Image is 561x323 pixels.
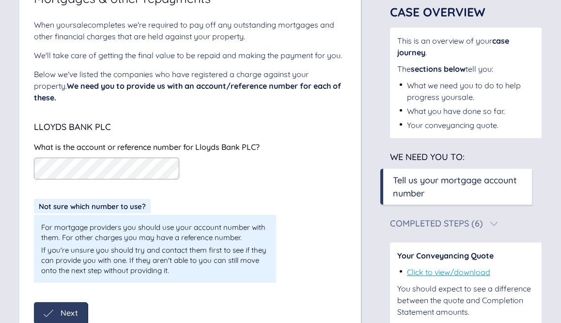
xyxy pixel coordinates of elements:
[411,64,466,74] span: sections below
[390,151,465,162] span: We need you to:
[393,174,525,200] div: Tell us your mortgage account number
[34,19,346,42] div: When your sale completes we're required to pay off any outstanding mortgages and other financial ...
[407,267,490,277] a: Click to view/download
[39,202,146,211] span: Not sure which number to use?
[34,49,346,61] div: We'll take care of getting the final value to be repaid and making the payment for you.
[407,80,534,103] div: What we need you to do to help progress your sale .
[407,105,505,117] div: What you have done so far.
[397,35,534,58] div: This is an overview of your .
[397,251,494,260] span: Your Conveyancing Quote
[34,81,341,102] span: We need you to provide us with an account/reference number for each of these.
[407,119,499,131] div: Your conveyancing quote.
[41,245,269,275] div: If you're unsure you should try and contact them first to see if they can provide you with one. I...
[34,142,260,152] span: What is the account or reference number for Lloyds Bank PLC?
[397,283,534,318] div: You should expect to see a difference between the quote and Completion Statement amounts.
[41,222,269,242] div: For mortgage providers you should use your account number with them. For other charges you may ha...
[390,4,485,19] span: Case Overview
[397,63,534,75] div: The tell you:
[61,308,78,317] span: Next
[390,219,483,228] div: Completed Steps (6)
[34,121,111,132] span: Lloyds Bank PLC
[34,68,346,103] div: Below we've listed the companies who have registered a charge against your property.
